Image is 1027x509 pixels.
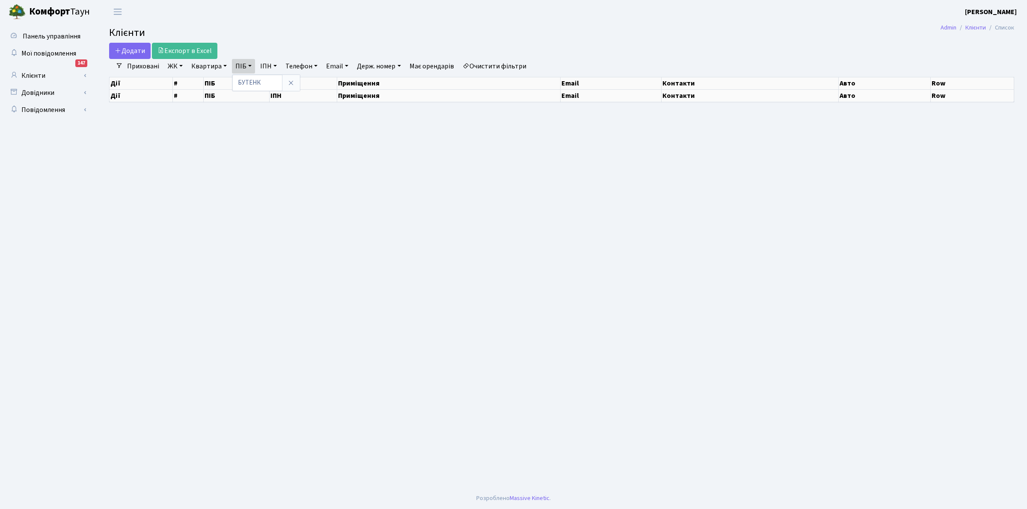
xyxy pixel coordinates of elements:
[232,59,255,74] a: ПІБ
[4,101,90,118] a: Повідомлення
[4,45,90,62] a: Мої повідомлення147
[109,43,151,59] a: Додати
[110,77,173,89] th: Дії
[406,59,457,74] a: Має орендарів
[510,494,549,503] a: Massive Kinetic
[323,59,352,74] a: Email
[4,84,90,101] a: Довідники
[152,43,217,59] a: Експорт в Excel
[476,494,551,503] div: Розроблено .
[4,67,90,84] a: Клієнти
[23,32,80,41] span: Панель управління
[337,77,561,89] th: Приміщення
[115,46,145,56] span: Додати
[4,28,90,45] a: Панель управління
[986,23,1014,32] li: Список
[9,3,26,21] img: logo.png
[188,59,230,74] a: Квартира
[839,89,931,102] th: Авто
[269,89,337,102] th: ІПН
[75,59,87,67] div: 147
[661,77,839,89] th: Контакти
[204,89,270,102] th: ПІБ
[29,5,70,18] b: Комфорт
[353,59,404,74] a: Держ. номер
[931,89,1014,102] th: Row
[839,77,931,89] th: Авто
[204,77,270,89] th: ПІБ
[110,89,173,102] th: Дії
[931,77,1014,89] th: Row
[21,49,76,58] span: Мої повідомлення
[164,59,186,74] a: ЖК
[928,19,1027,37] nav: breadcrumb
[173,77,204,89] th: #
[29,5,90,19] span: Таун
[459,59,530,74] a: Очистити фільтри
[561,89,661,102] th: Email
[124,59,163,74] a: Приховані
[965,23,986,32] a: Клієнти
[561,77,661,89] th: Email
[109,25,145,40] span: Клієнти
[107,5,128,19] button: Переключити навігацію
[269,77,337,89] th: ІПН
[257,59,280,74] a: ІПН
[661,89,839,102] th: Контакти
[965,7,1017,17] a: [PERSON_NAME]
[337,89,561,102] th: Приміщення
[282,59,321,74] a: Телефон
[173,89,204,102] th: #
[941,23,956,32] a: Admin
